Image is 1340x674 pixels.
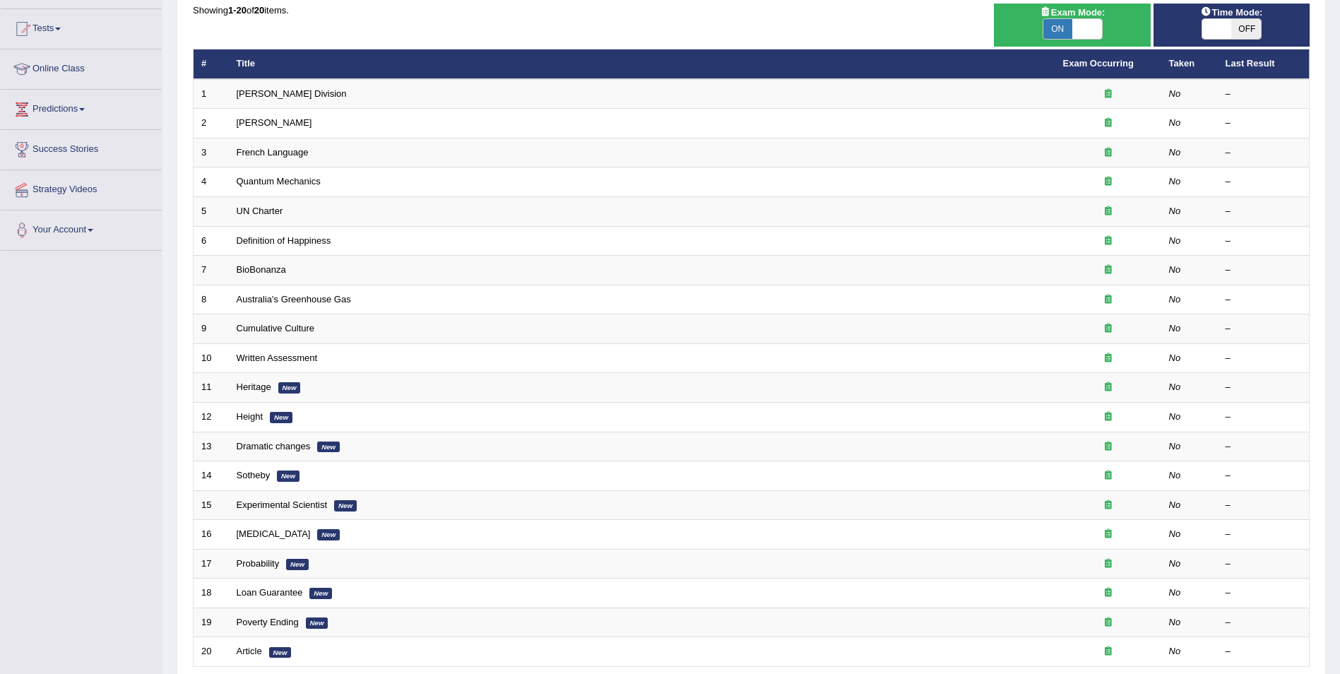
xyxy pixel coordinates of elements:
div: Exam occurring question [1063,264,1154,277]
a: Exam Occurring [1063,58,1134,69]
em: No [1169,88,1181,99]
a: Tests [1,9,162,45]
td: 1 [194,79,229,109]
a: [PERSON_NAME] [237,117,312,128]
div: Exam occurring question [1063,175,1154,189]
em: No [1169,617,1181,627]
div: – [1226,469,1302,483]
em: New [306,617,328,629]
em: No [1169,470,1181,480]
em: No [1169,558,1181,569]
div: Exam occurring question [1063,88,1154,101]
td: 11 [194,373,229,403]
a: Predictions [1,90,162,125]
div: – [1226,205,1302,218]
div: Exam occurring question [1063,557,1154,571]
td: 2 [194,109,229,138]
div: Exam occurring question [1063,616,1154,629]
em: New [270,412,292,423]
a: Quantum Mechanics [237,176,321,187]
em: New [334,500,357,512]
td: 10 [194,343,229,373]
span: Time Mode: [1194,5,1268,20]
a: Heritage [237,382,271,392]
td: 15 [194,490,229,520]
a: Australia's Greenhouse Gas [237,294,351,305]
td: 14 [194,461,229,491]
td: 6 [194,226,229,256]
em: No [1169,646,1181,656]
div: Exam occurring question [1063,205,1154,218]
em: No [1169,117,1181,128]
td: 3 [194,138,229,167]
a: Cumulative Culture [237,323,315,333]
a: Dramatic changes [237,441,311,451]
span: Exam Mode: [1034,5,1110,20]
em: No [1169,587,1181,598]
em: No [1169,411,1181,422]
em: No [1169,206,1181,216]
td: 18 [194,579,229,608]
a: Article [237,646,262,656]
div: Exam occurring question [1063,293,1154,307]
em: No [1169,323,1181,333]
em: No [1169,264,1181,275]
a: [PERSON_NAME] Division [237,88,347,99]
div: Exam occurring question [1063,440,1154,454]
td: 20 [194,637,229,667]
a: Written Assessment [237,353,318,363]
em: New [309,588,332,599]
div: Exam occurring question [1063,410,1154,424]
div: – [1226,117,1302,130]
a: Probability [237,558,280,569]
td: 8 [194,285,229,314]
em: New [278,382,301,394]
span: ON [1043,19,1073,39]
td: 4 [194,167,229,197]
div: – [1226,146,1302,160]
em: No [1169,441,1181,451]
div: – [1226,322,1302,336]
b: 20 [254,5,264,16]
div: – [1226,381,1302,394]
td: 12 [194,402,229,432]
a: Strategy Videos [1,170,162,206]
div: Exam occurring question [1063,499,1154,512]
em: No [1169,147,1181,158]
div: Exam occurring question [1063,235,1154,248]
th: # [194,49,229,79]
div: – [1226,499,1302,512]
div: Exam occurring question [1063,528,1154,541]
a: Loan Guarantee [237,587,303,598]
div: – [1226,410,1302,424]
a: Height [237,411,263,422]
td: 13 [194,432,229,461]
div: Exam occurring question [1063,645,1154,658]
em: New [277,471,300,482]
div: – [1226,440,1302,454]
td: 16 [194,520,229,550]
a: Poverty Ending [237,617,299,627]
th: Taken [1161,49,1218,79]
div: Exam occurring question [1063,352,1154,365]
a: BioBonanza [237,264,286,275]
span: OFF [1231,19,1261,39]
em: No [1169,294,1181,305]
div: Exam occurring question [1063,146,1154,160]
em: New [317,442,340,453]
a: [MEDICAL_DATA] [237,528,311,539]
div: Exam occurring question [1063,381,1154,394]
div: – [1226,293,1302,307]
div: Show exams occurring in exams [994,4,1150,47]
td: 19 [194,608,229,637]
a: Your Account [1,211,162,246]
div: Exam occurring question [1063,117,1154,130]
em: No [1169,176,1181,187]
th: Title [229,49,1055,79]
td: 5 [194,197,229,227]
em: No [1169,353,1181,363]
th: Last Result [1218,49,1310,79]
div: – [1226,645,1302,658]
div: Exam occurring question [1063,469,1154,483]
b: 1-20 [228,5,247,16]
